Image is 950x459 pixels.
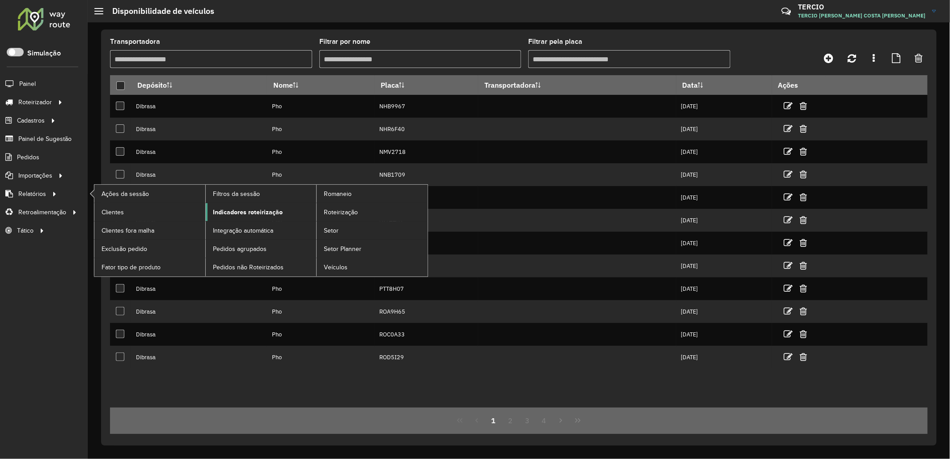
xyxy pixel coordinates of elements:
span: Painel [19,79,36,89]
span: Pedidos [17,153,39,162]
span: Setor [324,226,339,235]
td: Dibrasa [131,140,267,163]
a: Excluir [800,259,807,272]
a: Setor Planner [317,240,428,258]
td: [DATE] [676,186,772,209]
td: ROC0A33 [375,323,479,346]
a: Editar [784,168,793,180]
a: Excluir [800,168,807,180]
a: Roteirização [317,203,428,221]
span: Integração automática [213,226,273,235]
span: Exclusão pedido [102,244,147,254]
th: Placa [375,76,479,95]
a: Filtros da sessão [206,185,317,203]
a: Excluir [800,282,807,294]
td: [DATE] [676,95,772,118]
a: Setor [317,221,428,239]
a: Excluir [800,328,807,340]
td: Dibrasa [131,118,267,140]
a: Excluir [800,191,807,203]
th: Nome [267,76,374,95]
span: Clientes [102,208,124,217]
a: Excluir [800,214,807,226]
button: Last Page [569,412,586,429]
td: Pho [267,346,374,369]
td: [DATE] [676,346,772,369]
span: Relatórios [18,189,46,199]
span: Clientes fora malha [102,226,154,235]
a: Excluir [800,100,807,112]
td: Dibrasa [131,346,267,369]
td: [DATE] [676,277,772,300]
td: [DATE] [676,323,772,346]
button: Next Page [552,412,569,429]
span: Fator tipo de produto [102,263,161,272]
td: [DATE] [676,209,772,232]
td: NMV2718 [375,140,479,163]
td: NHB9967 [375,95,479,118]
a: Excluir [800,305,807,317]
a: Clientes [94,203,205,221]
a: Pedidos agrupados [206,240,317,258]
td: [DATE] [676,255,772,277]
td: PTT8H07 [375,277,479,300]
a: Exclusão pedido [94,240,205,258]
td: [DATE] [676,140,772,163]
a: Romaneio [317,185,428,203]
th: Data [676,76,772,95]
a: Editar [784,123,793,135]
a: Editar [784,305,793,317]
a: Integração automática [206,221,317,239]
span: Tático [17,226,34,235]
td: [DATE] [676,163,772,186]
th: Depósito [131,76,267,95]
span: Setor Planner [324,244,361,254]
td: Dibrasa [131,323,267,346]
span: Ações da sessão [102,189,149,199]
td: [DATE] [676,232,772,255]
span: Veículos [324,263,348,272]
label: Transportadora [110,36,160,47]
td: Dibrasa [131,163,267,186]
a: Excluir [800,145,807,157]
td: NNB1709 [375,163,479,186]
th: Ações [772,76,826,94]
label: Simulação [27,48,61,59]
td: ROD5I29 [375,346,479,369]
a: Editar [784,191,793,203]
a: Contato Rápido [776,2,796,21]
td: Pho [267,300,374,323]
span: Pedidos não Roteirizados [213,263,284,272]
a: Fator tipo de produto [94,258,205,276]
a: Editar [784,100,793,112]
td: Pho [267,163,374,186]
a: Editar [784,351,793,363]
span: TERCIO [PERSON_NAME] COSTA [PERSON_NAME] [798,12,925,20]
td: [DATE] [676,118,772,140]
td: Dibrasa [131,300,267,323]
a: Editar [784,259,793,272]
a: Ações da sessão [94,185,205,203]
span: Roteirizador [18,98,52,107]
span: Retroalimentação [18,208,66,217]
a: Excluir [800,123,807,135]
td: Pho [267,95,374,118]
a: Editar [784,214,793,226]
a: Clientes fora malha [94,221,205,239]
span: Importações [18,171,52,180]
td: Pho [267,277,374,300]
a: Veículos [317,258,428,276]
label: Filtrar pela placa [528,36,582,47]
span: Pedidos agrupados [213,244,267,254]
span: Indicadores roteirização [213,208,283,217]
a: Pedidos não Roteirizados [206,258,317,276]
a: Editar [784,328,793,340]
td: Dibrasa [131,95,267,118]
a: Editar [784,282,793,294]
td: Dibrasa [131,277,267,300]
th: Transportadora [478,76,676,95]
a: Excluir [800,237,807,249]
td: [DATE] [676,300,772,323]
a: Editar [784,237,793,249]
button: 3 [519,412,536,429]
